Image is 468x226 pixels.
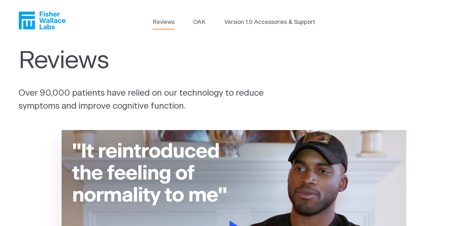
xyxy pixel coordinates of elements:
a: Fisher Wallace [19,11,66,29]
a: Reviews [153,18,175,27]
h1: Reviews [19,47,276,75]
a: Version 1.0 Accessories & Support [224,18,315,27]
a: OAK [193,18,206,27]
p: Over 90,000 patients have relied on our technology to reduce symptoms and improve cognitive funct... [19,87,289,113]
